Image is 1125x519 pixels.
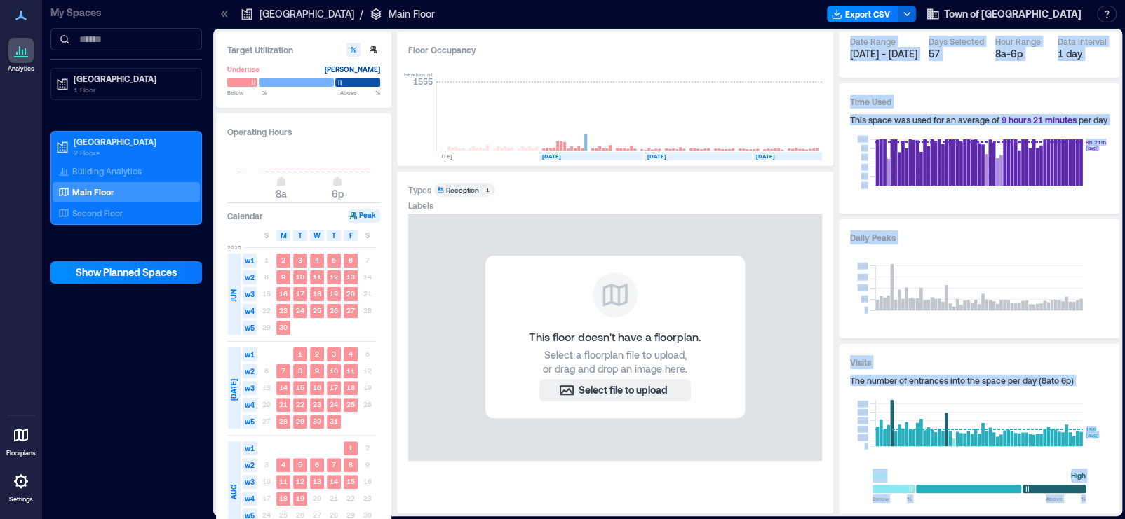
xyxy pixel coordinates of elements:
span: w4 [243,398,257,412]
span: Above % [340,88,380,97]
p: My Spaces [50,6,202,20]
text: 17 [330,383,338,392]
span: 8a [276,188,287,200]
button: Show Planned Spaces [50,261,202,284]
tspan: 0 [864,443,868,450]
text: 18 [313,289,321,298]
text: 28 [279,417,288,425]
span: JUN [228,289,239,302]
h3: Operating Hours [227,125,380,139]
text: 25 [313,306,321,314]
text: 9 [315,366,319,375]
tspan: 500 [857,400,868,407]
span: w3 [243,287,257,301]
tspan: 6h [861,154,868,161]
span: w1 [243,441,257,455]
text: [DATE] [542,153,561,160]
button: Select file to upload [539,379,691,401]
tspan: 200 [857,262,868,269]
text: 2 [281,256,285,264]
text: 1 [298,350,302,358]
text: 30 [279,323,288,331]
text: 15 [346,477,355,485]
text: 11 [346,366,355,375]
tspan: 100 [857,434,868,441]
text: 23 [313,400,321,408]
text: 30 [313,417,321,425]
text: 4 [281,460,285,469]
div: Types [408,184,431,195]
span: Below % [873,494,912,503]
span: S [365,230,370,241]
text: 21 [279,400,288,408]
text: 7 [332,460,336,469]
span: Above % [1046,494,1086,503]
tspan: 300 [857,417,868,424]
span: Below % [227,88,267,97]
text: 24 [330,400,338,408]
p: Second Floor [72,207,123,219]
div: High [1071,469,1086,483]
span: T [298,230,302,241]
span: [DATE] - [DATE] [850,48,917,60]
text: 24 [296,306,304,314]
text: 12 [330,272,338,281]
div: 1 [483,186,492,194]
span: M [281,230,287,241]
h3: Visits [850,355,1108,369]
tspan: 50 [861,296,868,303]
text: 4 [315,256,319,264]
span: AUG [228,485,239,499]
text: 29 [296,417,304,425]
tspan: 2h [861,172,868,179]
text: 23 [279,306,288,314]
p: Settings [9,495,33,504]
tspan: 150 [857,273,868,280]
span: w1 [243,347,257,361]
h3: Time Used [850,95,1108,109]
tspan: 400 [857,408,868,415]
text: 10 [296,272,304,281]
text: 10 [330,366,338,375]
text: 11 [313,272,321,281]
h3: Calendar [227,209,263,223]
span: Show Planned Spaces [76,265,177,279]
p: 1 Floor [74,84,191,95]
span: w4 [243,492,257,506]
text: 18 [279,494,288,502]
div: This space was used for an average of per day [850,114,1108,125]
text: 15 [296,383,304,392]
div: Hour Range [995,36,1041,47]
button: Town of [GEOGRAPHIC_DATA] [922,3,1086,25]
text: 31 [330,417,338,425]
tspan: 100 [857,284,868,291]
text: 13 [313,477,321,485]
text: 19 [330,289,338,298]
span: [DATE] [228,379,239,401]
button: Peak [348,209,380,223]
text: 9 [281,272,285,281]
div: Low [873,469,886,483]
div: Reception [446,185,479,195]
span: 2025 [227,243,241,251]
text: [DATE] [756,153,775,160]
p: Floorplans [6,449,36,457]
text: 27 [346,306,355,314]
tspan: 0h [861,182,868,189]
tspan: 10h [857,136,868,143]
text: 11 [279,477,288,485]
div: Date Range [850,36,896,47]
p: [GEOGRAPHIC_DATA] [260,7,354,21]
span: w3 [243,381,257,395]
a: Analytics [4,34,39,77]
text: 16 [313,383,321,392]
div: 8a - 6p [995,47,1046,61]
text: 4 [349,350,353,358]
span: w5 [243,415,257,429]
span: This floor doesn't have a floorplan. [529,328,701,345]
text: 14 [279,383,288,392]
span: w2 [243,364,257,378]
div: Underuse [227,62,260,76]
tspan: 0 [864,307,868,314]
p: Building Analytics [72,165,142,177]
